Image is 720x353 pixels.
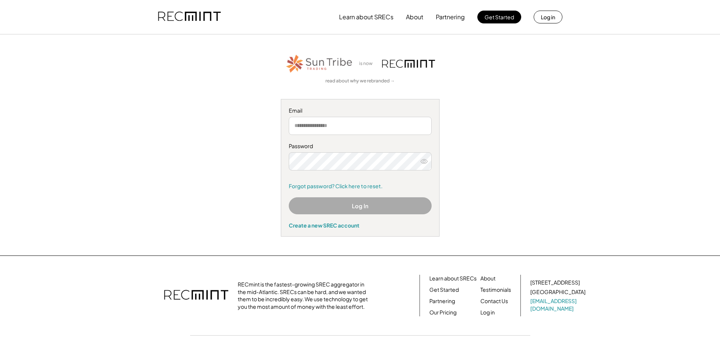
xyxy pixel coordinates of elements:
div: [STREET_ADDRESS] [530,279,580,286]
a: Forgot password? Click here to reset. [289,183,432,190]
a: Partnering [429,297,455,305]
img: recmint-logotype%403x.png [158,4,221,30]
div: is now [357,60,378,67]
a: About [480,275,495,282]
a: read about why we rebranded → [325,78,395,84]
div: RECmint is the fastest-growing SREC aggregator in the mid-Atlantic. SRECs can be hard, and we wan... [238,281,372,310]
a: Our Pricing [429,309,457,316]
a: Contact Us [480,297,508,305]
img: STT_Horizontal_Logo%2B-%2BColor.png [285,53,353,74]
a: Get Started [429,286,459,294]
div: [GEOGRAPHIC_DATA] [530,288,585,296]
button: Log in [534,11,562,23]
button: Learn about SRECs [339,9,393,25]
a: Log in [480,309,495,316]
button: Get Started [477,11,521,23]
a: Learn about SRECs [429,275,477,282]
div: Email [289,107,432,115]
img: recmint-logotype%403x.png [382,60,435,68]
button: Partnering [436,9,465,25]
a: Testimonials [480,286,511,294]
div: Password [289,142,432,150]
div: Create a new SREC account [289,222,432,229]
button: About [406,9,423,25]
img: recmint-logotype%403x.png [164,282,228,309]
button: Log In [289,197,432,214]
a: [EMAIL_ADDRESS][DOMAIN_NAME] [530,297,587,312]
